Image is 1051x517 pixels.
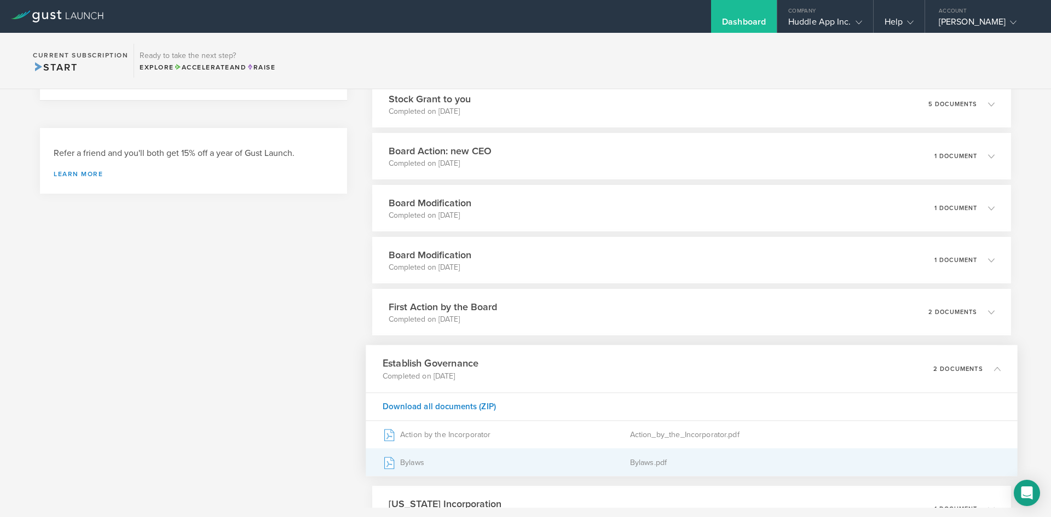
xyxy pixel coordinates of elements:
p: 1 document [934,205,977,211]
h3: Refer a friend and you'll both get 15% off a year of Gust Launch. [54,147,333,160]
h3: Board Modification [389,196,471,210]
p: 1 document [934,506,977,512]
span: Accelerate [174,63,230,71]
div: Action by the Incorporator [383,421,630,448]
span: Start [33,61,77,73]
p: Completed on [DATE] [389,106,471,117]
h3: Establish Governance [383,356,478,371]
p: Completed on [DATE] [389,158,492,169]
h3: Ready to take the next step? [140,52,275,60]
p: 1 document [934,257,977,263]
div: Explore [140,62,275,72]
p: 5 documents [928,101,977,107]
h3: [US_STATE] Incorporation [389,497,501,511]
div: Open Intercom Messenger [1014,480,1040,506]
span: Raise [246,63,275,71]
p: 2 documents [928,309,977,315]
p: 1 document [934,153,977,159]
a: Learn more [54,171,333,177]
p: Completed on [DATE] [389,210,471,221]
div: Help [885,16,914,33]
div: [PERSON_NAME] [939,16,1032,33]
p: Completed on [DATE] [389,314,497,325]
p: Completed on [DATE] [389,262,471,273]
h2: Current Subscription [33,52,128,59]
h3: Board Modification [389,248,471,262]
div: Bylaws.pdf [630,449,1001,476]
div: Ready to take the next step?ExploreAccelerateandRaise [134,44,281,78]
div: Action_by_the_Incorporator.pdf [630,421,1001,448]
h3: Board Action: new CEO [389,144,492,158]
h3: First Action by the Board [389,300,497,314]
div: Download all documents (ZIP) [366,392,1018,420]
p: 2 documents [933,365,983,371]
div: Bylaws [383,449,630,476]
div: Huddle App Inc. [788,16,862,33]
span: and [174,63,247,71]
h3: Stock Grant to you [389,92,471,106]
p: Completed on [DATE] [383,370,478,381]
div: Dashboard [722,16,766,33]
